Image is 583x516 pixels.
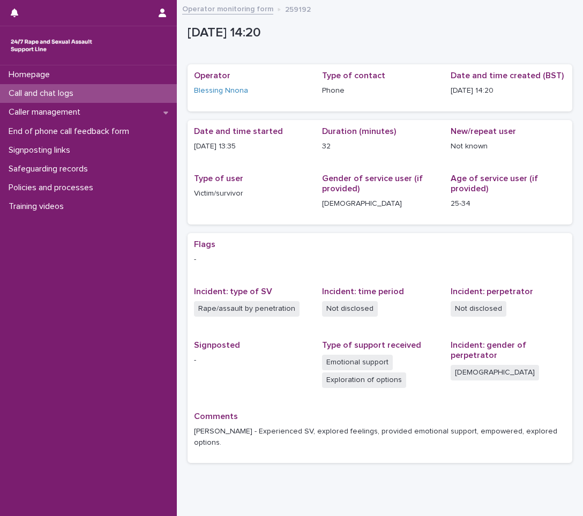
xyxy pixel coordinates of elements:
[194,71,230,80] span: Operator
[4,183,102,193] p: Policies and processes
[9,35,94,56] img: rhQMoQhaT3yELyF149Cw
[451,71,564,80] span: Date and time created (BST)
[451,174,538,193] span: Age of service user (if provided)
[285,3,311,14] p: 259192
[451,85,566,96] p: [DATE] 14:20
[194,127,283,136] span: Date and time started
[322,198,437,210] p: [DEMOGRAPHIC_DATA]
[322,71,385,80] span: Type of contact
[451,365,539,380] span: [DEMOGRAPHIC_DATA]
[194,355,309,366] p: -
[182,2,273,14] a: Operator monitoring form
[194,141,309,152] p: [DATE] 13:35
[194,341,240,349] span: Signposted
[194,188,309,199] p: Victim/survivor
[322,341,421,349] span: Type of support received
[451,341,526,360] span: Incident: gender of perpetrator
[451,301,506,317] span: Not disclosed
[188,25,568,41] p: [DATE] 14:20
[322,301,378,317] span: Not disclosed
[4,88,82,99] p: Call and chat logs
[322,141,437,152] p: 32
[322,85,437,96] p: Phone
[451,141,566,152] p: Not known
[194,254,566,265] p: -
[4,70,58,80] p: Homepage
[4,201,72,212] p: Training videos
[322,355,393,370] span: Emotional support
[451,127,516,136] span: New/repeat user
[194,174,243,183] span: Type of user
[4,164,96,174] p: Safeguarding records
[194,412,238,421] span: Comments
[451,198,566,210] p: 25-34
[4,145,79,155] p: Signposting links
[322,287,404,296] span: Incident: time period
[4,107,89,117] p: Caller management
[194,287,272,296] span: Incident: type of SV
[194,85,248,96] a: Blessing Nnona
[194,240,215,249] span: Flags
[322,372,406,388] span: Exploration of options
[194,426,566,448] p: [PERSON_NAME] - Experienced SV, explored feelings, provided emotional support, empowered, explore...
[4,126,138,137] p: End of phone call feedback form
[322,174,423,193] span: Gender of service user (if provided)
[322,127,396,136] span: Duration (minutes)
[451,287,533,296] span: Incident: perpetrator
[194,301,300,317] span: Rape/assault by penetration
